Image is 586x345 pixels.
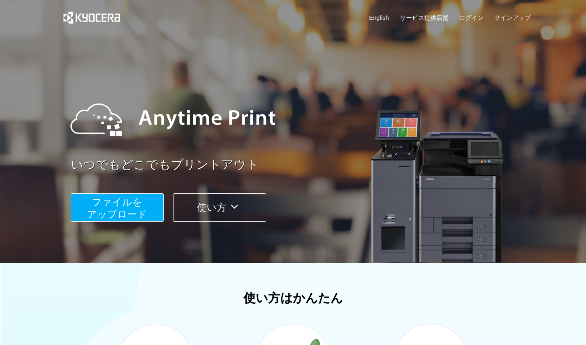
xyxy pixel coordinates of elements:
[494,13,531,22] a: サインアップ
[173,193,266,222] button: 使い方
[71,193,164,222] button: ファイルを​​アップロード
[459,13,484,22] a: ログイン
[369,13,389,22] a: English
[87,197,147,220] span: ファイルを ​​アップロード
[71,156,536,174] a: いつでもどこでもプリントアウト
[400,13,448,22] a: サービス提供店舗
